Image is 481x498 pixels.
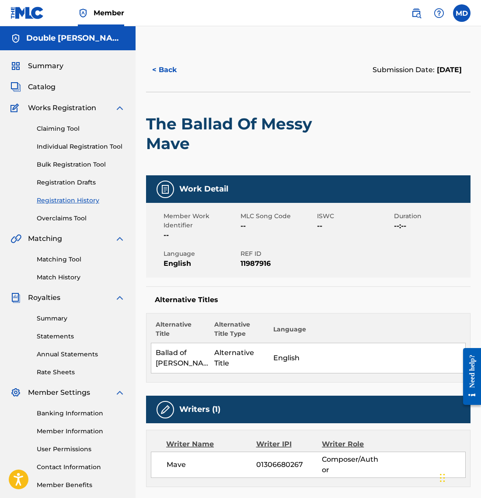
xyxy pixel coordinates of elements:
[210,343,269,373] td: Alternative Title
[430,4,448,22] div: Help
[394,221,469,231] span: --:--
[373,65,462,75] div: Submission Date:
[167,460,256,470] span: Mave
[164,230,238,240] span: --
[256,460,322,470] span: 01306680267
[37,368,125,377] a: Rate Sheets
[434,8,444,18] img: help
[240,221,315,231] span: --
[10,33,21,44] img: Accounts
[160,404,171,415] img: Writers
[37,196,125,205] a: Registration History
[240,212,315,221] span: MLC Song Code
[115,103,125,113] img: expand
[37,332,125,341] a: Statements
[155,296,462,304] h5: Alternative Titles
[240,258,315,269] span: 11987916
[440,465,445,491] div: Drag
[115,387,125,398] img: expand
[28,233,62,244] span: Matching
[10,61,63,71] a: SummarySummary
[37,273,125,282] a: Match History
[37,445,125,454] a: User Permissions
[435,66,462,74] span: [DATE]
[28,293,60,303] span: Royalties
[437,456,481,498] iframe: Chat Widget
[37,409,125,418] a: Banking Information
[37,427,125,436] a: Member Information
[37,178,125,187] a: Registration Drafts
[115,233,125,244] img: expand
[269,320,465,343] th: Language
[37,314,125,323] a: Summary
[26,33,125,43] h5: Double Leo Publishing
[10,293,21,303] img: Royalties
[10,61,21,71] img: Summary
[94,8,124,18] span: Member
[37,463,125,472] a: Contact Information
[240,249,315,258] span: REF ID
[453,4,471,22] div: User Menu
[322,454,382,475] span: Composer/Author
[317,221,392,231] span: --
[37,160,125,169] a: Bulk Registration Tool
[28,103,96,113] span: Works Registration
[256,439,322,449] div: Writer IPI
[179,404,220,414] h5: Writers (1)
[37,214,125,223] a: Overclaims Tool
[10,7,44,19] img: MLC Logo
[166,439,256,449] div: Writer Name
[457,341,481,413] iframe: Resource Center
[160,184,171,195] img: Work Detail
[179,184,228,194] h5: Work Detail
[322,439,382,449] div: Writer Role
[10,233,21,244] img: Matching
[28,61,63,71] span: Summary
[37,255,125,264] a: Matching Tool
[164,258,238,269] span: English
[151,343,210,373] td: Ballad of [PERSON_NAME]
[37,350,125,359] a: Annual Statements
[28,82,56,92] span: Catalog
[210,320,269,343] th: Alternative Title Type
[164,212,238,230] span: Member Work Identifier
[317,212,392,221] span: ISWC
[10,103,22,113] img: Works Registration
[37,142,125,151] a: Individual Registration Tool
[146,114,341,153] h2: The Ballad Of Messy Mave
[408,4,425,22] a: Public Search
[164,249,238,258] span: Language
[146,59,199,81] button: < Back
[115,293,125,303] img: expand
[269,343,465,373] td: English
[411,8,422,18] img: search
[151,320,210,343] th: Alternative Title
[394,212,469,221] span: Duration
[10,387,21,398] img: Member Settings
[37,124,125,133] a: Claiming Tool
[78,8,88,18] img: Top Rightsholder
[10,82,56,92] a: CatalogCatalog
[10,82,21,92] img: Catalog
[37,481,125,490] a: Member Benefits
[28,387,90,398] span: Member Settings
